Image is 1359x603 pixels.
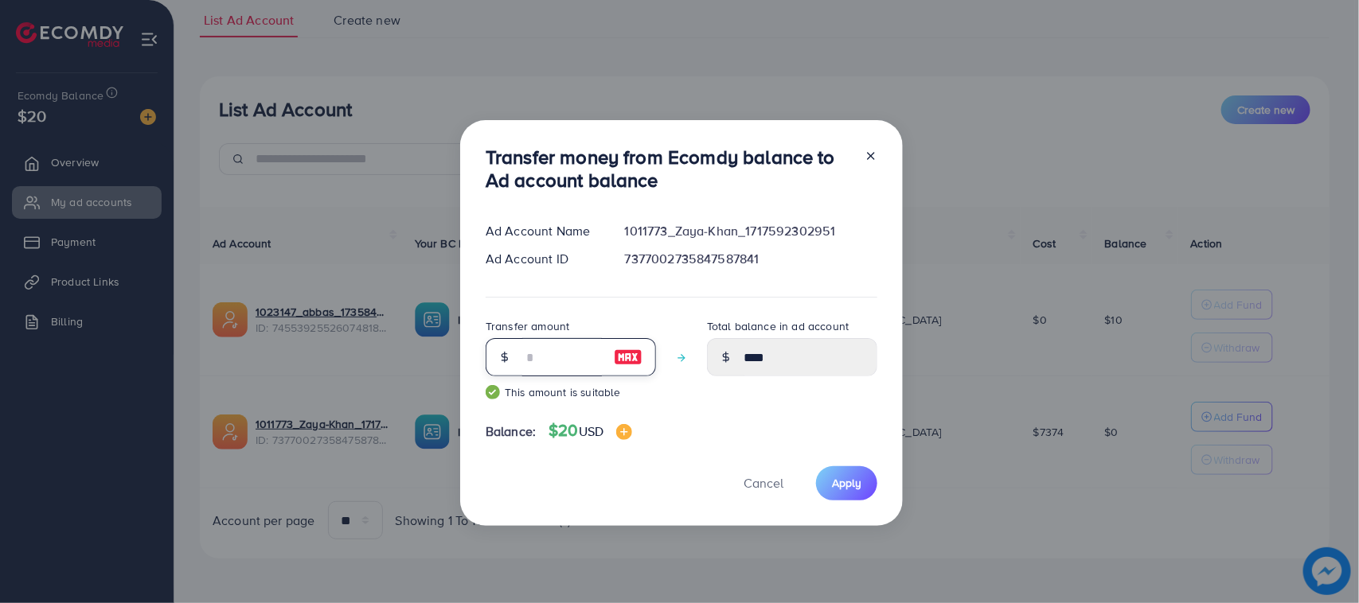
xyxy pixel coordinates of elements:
[486,422,536,441] span: Balance:
[616,424,632,440] img: image
[473,250,612,268] div: Ad Account ID
[724,466,803,500] button: Cancel
[579,422,603,440] span: USD
[549,421,632,441] h4: $20
[486,385,500,399] img: guide
[486,384,656,400] small: This amount is suitable
[612,222,890,240] div: 1011773_Zaya-Khan_1717592302951
[473,222,612,240] div: Ad Account Name
[744,474,783,492] span: Cancel
[832,475,861,491] span: Apply
[612,250,890,268] div: 7377002735847587841
[614,348,642,367] img: image
[486,146,852,192] h3: Transfer money from Ecomdy balance to Ad account balance
[707,318,849,334] label: Total balance in ad account
[486,318,569,334] label: Transfer amount
[816,466,877,500] button: Apply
